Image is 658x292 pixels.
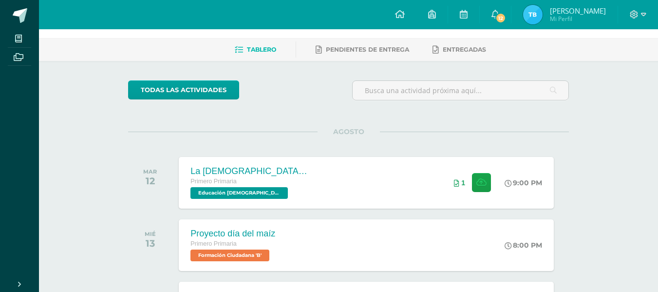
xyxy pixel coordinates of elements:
[190,166,307,176] div: La [DEMOGRAPHIC_DATA] es la palabra de DIosss
[353,81,568,100] input: Busca una actividad próxima aquí...
[190,240,236,247] span: Primero Primaria
[128,80,239,99] a: todas las Actividades
[235,42,276,58] a: Tablero
[505,178,542,187] div: 9:00 PM
[461,179,465,187] span: 1
[443,46,486,53] span: Entregadas
[523,5,543,24] img: cd3503a82d409699ed1b15f04b1451e3.png
[550,6,606,16] span: [PERSON_NAME]
[145,237,156,249] div: 13
[190,178,236,185] span: Primero Primaria
[454,179,465,187] div: Archivos entregados
[505,241,542,250] div: 8:00 PM
[316,42,409,58] a: Pendientes de entrega
[143,175,157,187] div: 12
[550,15,606,23] span: Mi Perfil
[247,46,276,53] span: Tablero
[495,13,506,23] span: 12
[326,46,409,53] span: Pendientes de entrega
[190,229,275,239] div: Proyecto día del maíz
[143,168,157,175] div: MAR
[190,250,269,261] span: Formación Ciudadana 'B'
[190,187,288,199] span: Educación Cristiana 'B'
[145,231,156,237] div: MIÉ
[432,42,486,58] a: Entregadas
[318,127,380,136] span: AGOSTO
